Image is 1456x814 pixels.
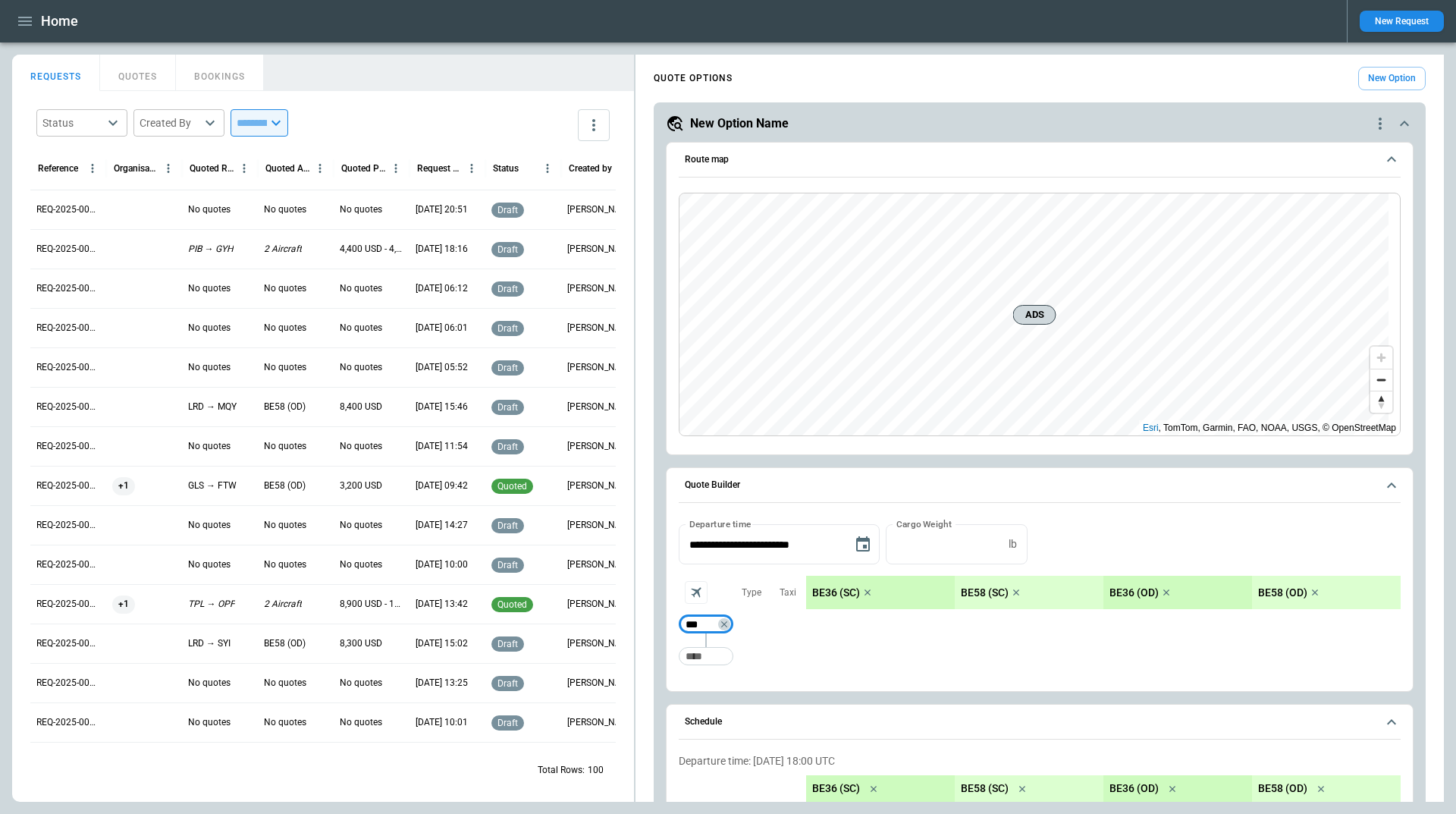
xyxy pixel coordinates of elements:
button: QUOTES [100,55,176,91]
p: Ben Gundermann [567,598,631,611]
p: No quotes [264,519,306,532]
p: BE36 (OD) [1109,586,1159,599]
span: draft [494,560,521,570]
div: Quoted Route [190,163,234,174]
p: No quotes [264,716,306,729]
p: Type [742,586,761,599]
button: Status column menu [538,159,557,178]
div: Created By [140,115,200,130]
p: 09/11/2025 15:46 [416,401,468,413]
button: Schedule [679,705,1401,740]
button: Created by column menu [613,159,633,178]
p: No quotes [340,519,382,532]
button: Quoted Price column menu [386,159,406,178]
p: 09/08/2025 14:27 [416,519,468,532]
p: 8,300 USD [340,637,382,650]
div: , TomTom, Garmin, FAO, NOAA, USGS, © OpenStreetMap [1143,420,1396,435]
div: Quoted Aircraft [265,163,310,174]
p: lb [1009,538,1017,551]
p: BE36 (SC) [812,586,860,599]
p: Allen Maki [567,637,631,650]
h5: New Option Name [690,115,789,132]
p: PIB → GYH [188,243,234,256]
p: BE58 (OD) [264,637,306,650]
p: No quotes [188,716,231,729]
span: draft [494,244,521,255]
div: Status [42,115,103,130]
div: Organisation [114,163,158,174]
p: REQ-2025-000269 [36,558,100,571]
p: George O'Bryan [567,440,631,453]
p: REQ-2025-000268 [36,598,100,611]
p: BE36 (SC) [812,782,860,795]
p: No quotes [188,677,231,690]
span: +1 [112,467,135,505]
p: GLS → FTW [188,479,237,492]
p: Ben Gundermann [567,558,631,571]
p: No quotes [340,677,382,690]
p: No quotes [264,440,306,453]
p: 09/12/2025 06:01 [416,322,468,335]
p: REQ-2025-000265 [36,716,100,729]
span: draft [494,205,521,215]
a: Esri [1143,423,1159,433]
p: REQ-2025-000267 [36,637,100,650]
span: quoted [494,599,530,610]
button: BOOKINGS [176,55,264,91]
p: No quotes [188,322,231,335]
p: LRD → MQY [188,401,237,413]
p: REQ-2025-000276 [36,282,100,295]
p: 09/14/2025 20:51 [416,203,468,216]
button: Choose date, selected date is Sep 16, 2025 [848,530,878,560]
span: ADS [1020,307,1050,322]
p: Ben Gundermann [567,203,631,216]
span: draft [494,520,521,531]
p: No quotes [188,440,231,453]
p: No quotes [188,519,231,532]
p: Departure time: [DATE] 18:00 UTC [679,755,1401,768]
p: Taxi [780,586,796,599]
p: BE58 (SC) [961,782,1009,795]
div: Route map [679,193,1401,437]
h6: Route map [685,155,729,165]
button: Route map [679,143,1401,178]
h6: Quote Builder [685,480,740,490]
h4: QUOTE OPTIONS [654,75,733,82]
button: Quoted Route column menu [234,159,254,178]
p: No quotes [340,558,382,571]
p: REQ-2025-000271 [36,479,100,492]
p: 09/11/2025 09:42 [416,479,468,492]
span: draft [494,402,521,413]
span: draft [494,639,521,649]
button: more [578,109,610,141]
button: New Option Namequote-option-actions [666,115,1414,133]
p: REQ-2025-000274 [36,361,100,374]
p: No quotes [264,677,306,690]
p: George O'Bryan [567,677,631,690]
div: Status [493,163,519,174]
p: 4,400 USD - 4,500 USD [340,243,403,256]
p: BE58 (OD) [264,401,306,413]
span: quoted [494,481,530,492]
p: BE58 (OD) [264,479,306,492]
button: Quote Builder [679,468,1401,503]
p: Ben Gundermann [567,519,631,532]
p: 09/12/2025 05:52 [416,361,468,374]
p: BE58 (SC) [961,586,1009,599]
div: Reference [38,163,78,174]
button: Quoted Aircraft column menu [310,159,330,178]
div: Quoted Price [341,163,386,174]
p: No quotes [264,282,306,295]
p: REQ-2025-000278 [36,203,100,216]
p: BE36 (OD) [1109,782,1159,795]
button: Zoom out [1370,369,1392,391]
div: scrollable content [806,576,1401,609]
div: Not found [679,615,733,633]
p: Allen Maki [567,401,631,413]
button: Request Created At (UTC-05:00) column menu [462,159,482,178]
p: No quotes [188,282,231,295]
p: Ben Gundermann [567,243,631,256]
p: 09/03/2025 13:25 [416,677,468,690]
span: draft [494,718,521,728]
p: No quotes [264,322,306,335]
